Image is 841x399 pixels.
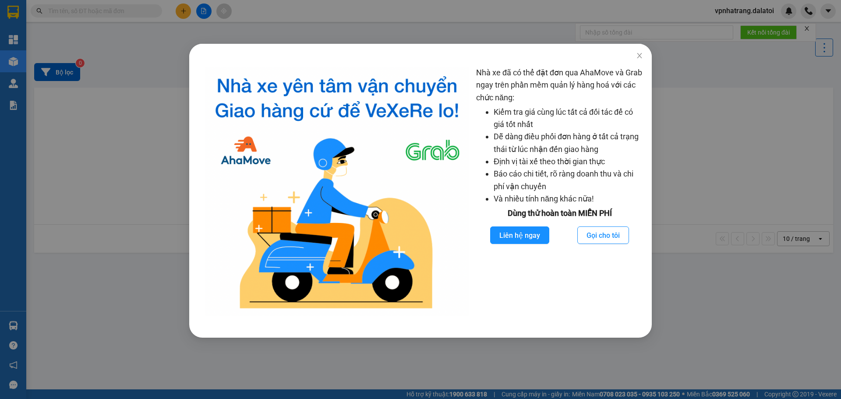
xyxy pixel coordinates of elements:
span: Gọi cho tôi [587,230,620,241]
div: Nhà xe đã có thể đặt đơn qua AhaMove và Grab ngay trên phần mềm quản lý hàng hoá với các chức năng: [476,67,643,316]
li: Dễ dàng điều phối đơn hàng ở tất cả trạng thái từ lúc nhận đến giao hàng [494,131,643,155]
span: Liên hệ ngay [499,230,540,241]
button: Close [627,44,652,68]
img: logo [205,67,469,316]
li: Kiểm tra giá cùng lúc tất cả đối tác để có giá tốt nhất [494,106,643,131]
div: Dùng thử hoàn toàn MIỄN PHÍ [476,207,643,219]
li: Và nhiều tính năng khác nữa! [494,193,643,205]
li: Báo cáo chi tiết, rõ ràng doanh thu và chi phí vận chuyển [494,168,643,193]
button: Liên hệ ngay [490,226,549,244]
button: Gọi cho tôi [577,226,629,244]
span: close [636,52,643,59]
li: Định vị tài xế theo thời gian thực [494,155,643,168]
